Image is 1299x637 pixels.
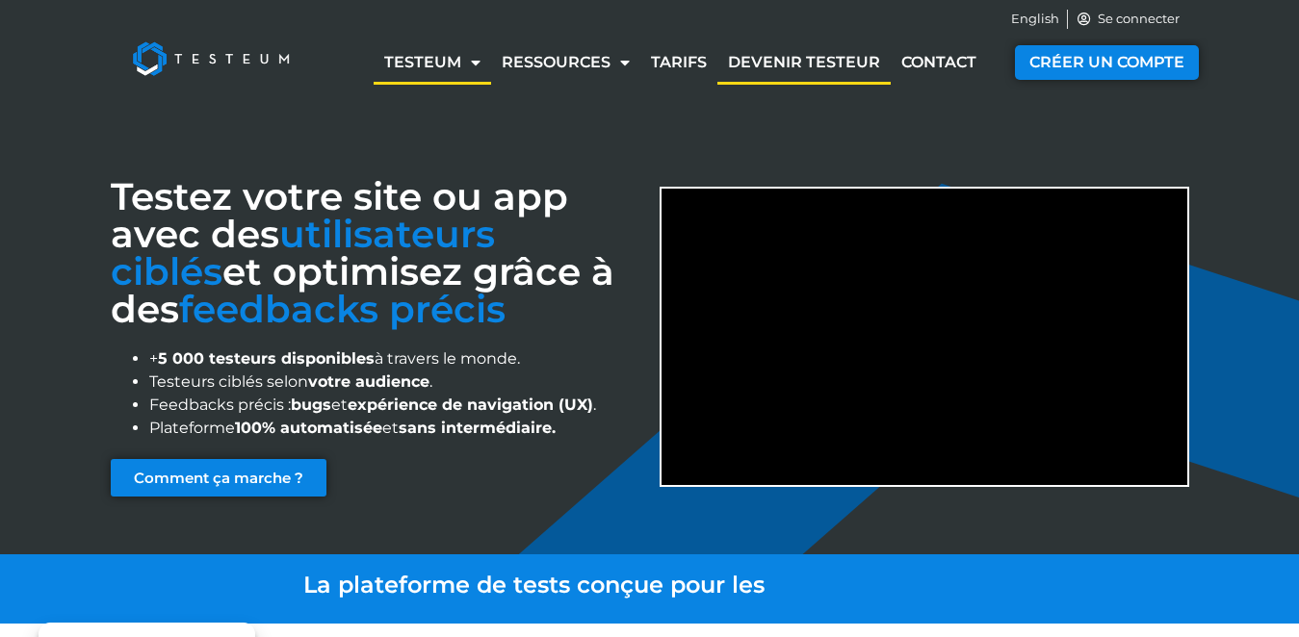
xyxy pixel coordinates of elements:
[1093,10,1180,29] span: Se connecter
[291,395,331,414] strong: bugs
[1076,10,1180,29] a: Se connecter
[149,417,640,440] li: Plateforme et
[491,40,640,85] a: Ressources
[149,394,640,417] li: Feedbacks précis : et .
[179,286,506,332] span: feedbacks précis
[348,395,593,414] strong: expérience de navigation (UX)
[149,347,640,370] li: + à travers le monde.
[111,459,326,497] a: Comment ça marche ?
[1029,55,1184,70] span: CRÉER UN COMPTE
[158,349,375,368] strong: 5 000 testeurs disponibles
[149,370,640,394] li: Testeurs ciblés selon .
[640,40,717,85] a: Tarifs
[891,40,987,85] a: Contact
[134,471,303,485] span: Comment ça marche ?
[717,40,891,85] a: Devenir testeur
[662,189,1187,484] iframe: YouTube video player
[111,211,495,294] span: utilisateurs ciblés
[101,572,1199,599] a: La plateforme de tests conçue pour les
[374,40,491,85] a: Testeum
[111,178,640,328] h1: Testez votre site ou app avec des et optimisez grâce à des
[1011,10,1059,29] a: English
[1015,45,1199,80] a: CRÉER UN COMPTE
[399,419,556,437] strong: sans intermédiaire.
[235,419,382,437] strong: 100% automatisée
[308,372,429,391] strong: votre audience
[303,571,765,599] span: La plateforme de tests conçue pour les
[111,20,311,97] img: Testeum Logo - Application crowdtesting platform
[359,40,1001,85] nav: Menu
